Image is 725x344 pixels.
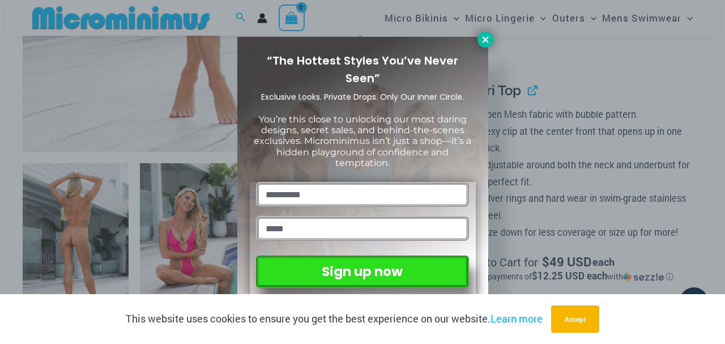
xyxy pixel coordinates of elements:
[126,311,543,328] p: This website uses cookies to ensure you get the best experience on our website.
[551,305,599,333] button: Accept
[491,312,543,325] a: Learn more
[477,32,493,48] button: Close
[256,256,468,288] button: Sign up now
[254,114,471,168] span: You’re this close to unlocking our most daring designs, secret sales, and behind-the-scenes exclu...
[261,91,464,103] span: Exclusive Looks. Private Drops. Only Our Inner Circle.
[267,53,458,86] span: “The Hottest Styles You’ve Never Seen”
